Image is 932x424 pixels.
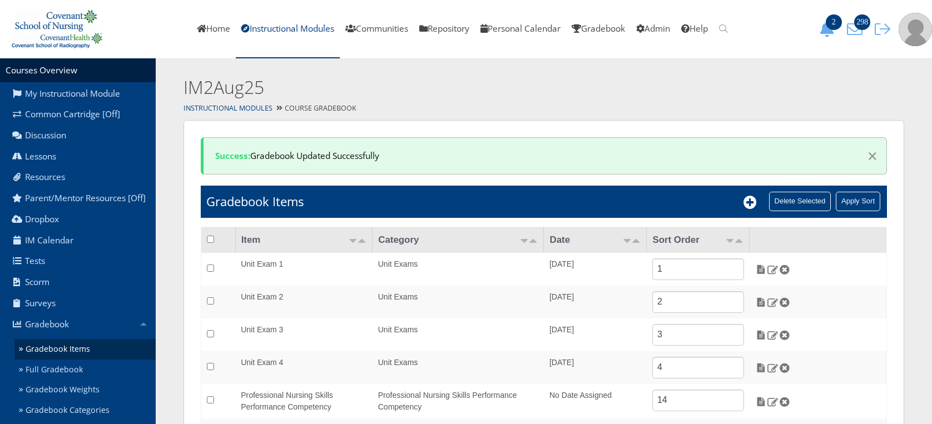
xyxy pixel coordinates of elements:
[779,363,790,373] img: Delete
[836,192,880,211] input: Apply Sort
[520,239,529,243] img: asc.png
[201,137,887,174] div: Gradebook Updated Successfully
[843,23,871,34] a: 298
[235,384,373,418] td: Professional Nursing Skills Performance Competency
[14,339,156,360] a: Gradebook Items
[767,397,779,407] img: Edit
[854,14,870,30] span: 298
[755,397,767,407] img: Grade
[755,363,767,373] img: Grade
[373,384,544,418] td: Professional Nursing Skills Performance Competency
[373,351,544,384] td: Unit Exams
[235,227,373,253] td: Item
[215,150,250,162] strong: Success:
[647,227,750,253] td: Sort Order
[815,23,843,34] a: 2
[899,13,932,46] img: user-profile-default-picture.png
[755,297,767,307] img: Grade
[544,351,647,384] td: [DATE]
[14,380,156,400] a: Gradebook Weights
[623,239,632,243] img: asc.png
[156,101,932,117] div: Course Gradebook
[755,330,767,340] img: Grade
[544,253,647,286] td: [DATE]
[544,227,647,253] td: Date
[779,297,790,307] img: Delete
[544,286,647,318] td: [DATE]
[235,286,373,318] td: Unit Exam 2
[358,239,366,243] img: desc.png
[867,144,878,167] span: ×
[544,384,647,418] td: No Date Assigned
[235,253,373,286] td: Unit Exam 1
[767,330,779,340] img: Edit
[14,360,156,380] a: Full Gradebook
[6,64,77,76] a: Courses Overview
[373,253,544,286] td: Unit Exams
[235,318,373,351] td: Unit Exam 3
[779,397,790,407] img: Delete
[184,103,272,113] a: Instructional Modules
[755,265,767,275] img: Grade
[544,318,647,351] td: [DATE]
[632,239,641,243] img: desc.png
[373,286,544,318] td: Unit Exams
[235,351,373,384] td: Unit Exam 4
[769,192,831,211] input: Delete Selected
[743,196,757,209] i: Add New
[206,193,304,210] h1: Gradebook Items
[373,227,544,253] td: Category
[767,265,779,275] img: Edit
[856,147,878,164] button: Dismiss alert
[529,239,538,243] img: desc.png
[843,21,871,37] button: 298
[767,363,779,373] img: Edit
[767,297,779,307] img: Edit
[373,318,544,351] td: Unit Exams
[735,239,743,243] img: desc.png
[779,265,790,275] img: Delete
[779,330,790,340] img: Delete
[826,14,842,30] span: 2
[184,75,745,100] h2: IM2Aug25
[14,400,156,421] a: Gradebook Categories
[349,239,358,243] img: asc.png
[815,21,843,37] button: 2
[726,239,735,243] img: asc.png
